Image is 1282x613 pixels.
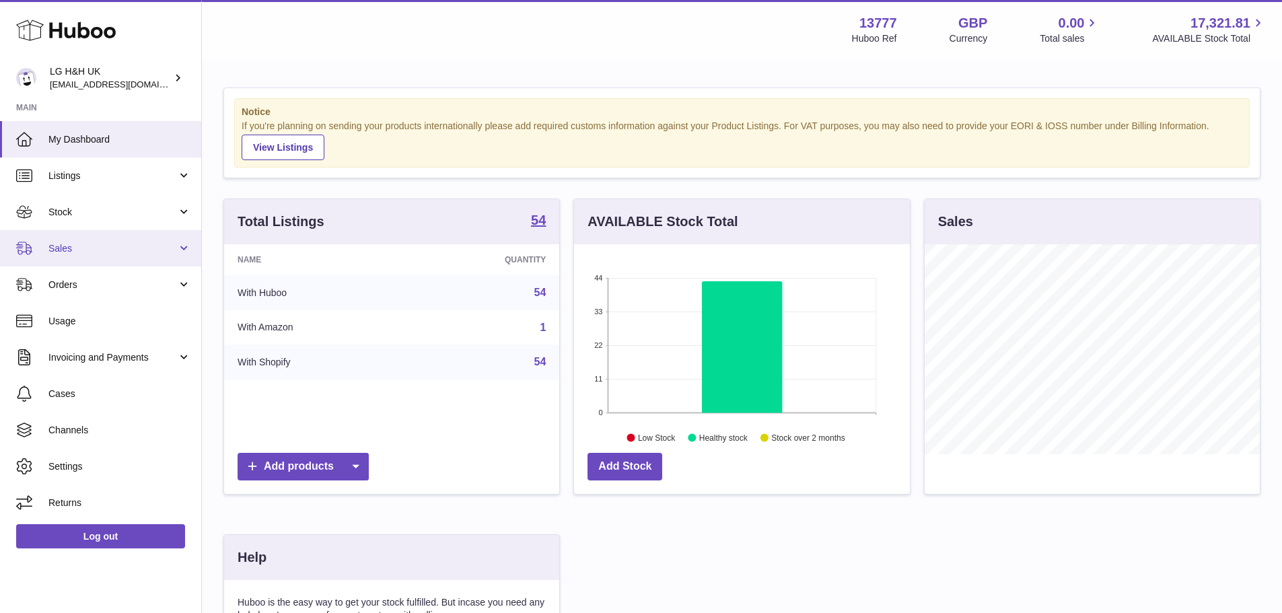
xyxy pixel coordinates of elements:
[242,106,1242,118] strong: Notice
[408,244,560,275] th: Quantity
[242,135,324,160] a: View Listings
[534,356,546,367] a: 54
[238,213,324,231] h3: Total Listings
[242,120,1242,160] div: If you're planning on sending your products internationally please add required customs informati...
[531,213,546,227] strong: 54
[859,14,897,32] strong: 13777
[16,524,185,548] a: Log out
[699,433,748,442] text: Healthy stock
[48,133,191,146] span: My Dashboard
[224,310,408,345] td: With Amazon
[224,244,408,275] th: Name
[772,433,845,442] text: Stock over 2 months
[587,453,662,480] a: Add Stock
[540,322,546,333] a: 1
[48,315,191,328] span: Usage
[595,274,603,282] text: 44
[48,279,177,291] span: Orders
[534,287,546,298] a: 54
[16,68,36,88] img: veechen@lghnh.co.uk
[48,460,191,473] span: Settings
[48,424,191,437] span: Channels
[1059,14,1085,32] span: 0.00
[595,341,603,349] text: 22
[531,213,546,229] a: 54
[48,388,191,400] span: Cases
[48,497,191,509] span: Returns
[638,433,676,442] text: Low Stock
[238,453,369,480] a: Add products
[50,79,198,89] span: [EMAIL_ADDRESS][DOMAIN_NAME]
[938,213,973,231] h3: Sales
[595,375,603,383] text: 11
[238,548,266,567] h3: Help
[48,351,177,364] span: Invoicing and Payments
[50,65,171,91] div: LG H&H UK
[958,14,987,32] strong: GBP
[1152,32,1266,45] span: AVAILABLE Stock Total
[950,32,988,45] div: Currency
[595,308,603,316] text: 33
[48,242,177,255] span: Sales
[599,408,603,417] text: 0
[1152,14,1266,45] a: 17,321.81 AVAILABLE Stock Total
[48,206,177,219] span: Stock
[1040,32,1100,45] span: Total sales
[587,213,738,231] h3: AVAILABLE Stock Total
[48,170,177,182] span: Listings
[1040,14,1100,45] a: 0.00 Total sales
[852,32,897,45] div: Huboo Ref
[224,275,408,310] td: With Huboo
[1190,14,1250,32] span: 17,321.81
[224,345,408,380] td: With Shopify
